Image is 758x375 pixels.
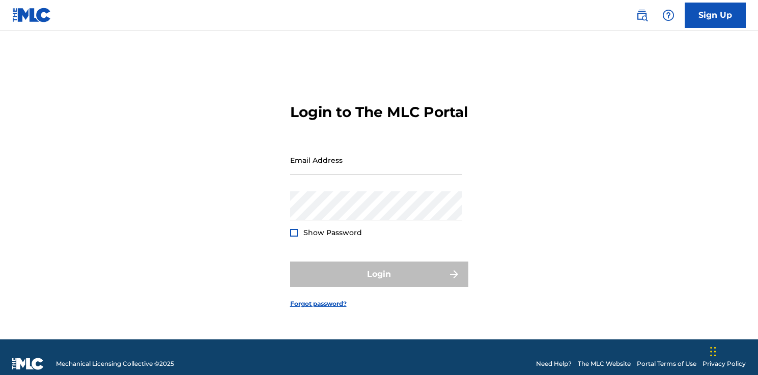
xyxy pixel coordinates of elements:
[12,8,51,22] img: MLC Logo
[290,299,347,308] a: Forgot password?
[703,359,746,368] a: Privacy Policy
[710,336,716,367] div: Drag
[12,358,44,370] img: logo
[632,5,652,25] a: Public Search
[658,5,679,25] div: Help
[662,9,675,21] img: help
[685,3,746,28] a: Sign Up
[290,103,468,121] h3: Login to The MLC Portal
[536,359,572,368] a: Need Help?
[578,359,631,368] a: The MLC Website
[707,326,758,375] iframe: Chat Widget
[637,359,696,368] a: Portal Terms of Use
[636,9,648,21] img: search
[56,359,174,368] span: Mechanical Licensing Collective © 2025
[303,228,362,237] span: Show Password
